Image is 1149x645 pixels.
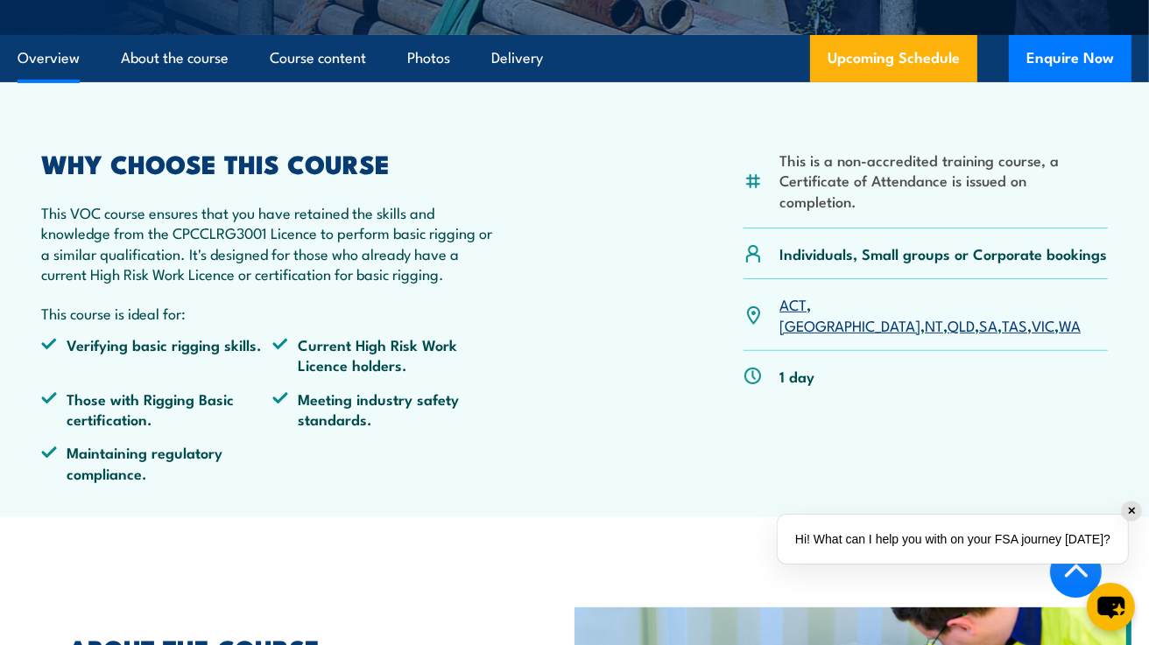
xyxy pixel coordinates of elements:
[779,150,1108,211] li: This is a non-accredited training course, a Certificate of Attendance is issued on completion.
[272,334,504,375] li: Current High Risk Work Licence holders.
[41,334,272,375] li: Verifying basic rigging skills.
[1059,314,1081,335] a: WA
[779,293,807,314] a: ACT
[1122,501,1141,521] div: ✕
[41,442,272,483] li: Maintaining regulatory compliance.
[491,35,543,81] a: Delivery
[1009,35,1131,82] button: Enquire Now
[18,35,80,81] a: Overview
[1032,314,1054,335] a: VIC
[41,202,504,284] p: This VOC course ensures that you have retained the skills and knowledge from the CPCCLRG3001 Lice...
[41,303,504,323] p: This course is ideal for:
[270,35,366,81] a: Course content
[779,243,1107,263] p: Individuals, Small groups or Corporate bookings
[778,515,1128,564] div: Hi! What can I help you with on your FSA journey [DATE]?
[1002,314,1027,335] a: TAS
[925,314,943,335] a: NT
[979,314,997,335] a: SA
[407,35,450,81] a: Photos
[779,366,814,386] p: 1 day
[779,294,1108,335] p: , , , , , , ,
[121,35,229,81] a: About the course
[272,389,504,430] li: Meeting industry safety standards.
[779,314,920,335] a: [GEOGRAPHIC_DATA]
[948,314,975,335] a: QLD
[41,151,504,174] h2: WHY CHOOSE THIS COURSE
[1087,583,1135,631] button: chat-button
[41,389,272,430] li: Those with Rigging Basic certification.
[810,35,977,82] a: Upcoming Schedule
